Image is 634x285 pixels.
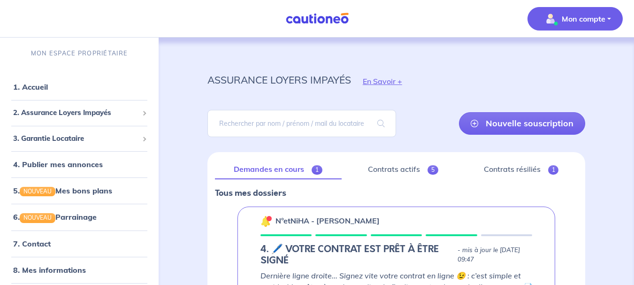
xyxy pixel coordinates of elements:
[4,77,155,96] div: 1. Accueil
[548,165,559,175] span: 1
[458,246,532,264] p: - mis à jour le [DATE] 09:47
[260,244,532,266] div: state: SIGNING-CONTRACT-IN-PROGRESS, Context: NEW,NO-CERTIFICATE,ALONE,LESSOR-DOCUMENTS
[260,244,454,266] h5: 4. 🖊️ VOTRE CONTRAT EST PRÊT À ÊTRE SIGNÉ
[562,13,605,24] p: Mon compte
[459,112,585,135] a: Nouvelle souscription
[349,160,458,179] a: Contrats actifs5
[4,181,155,200] div: 5.NOUVEAUMes bons plans
[428,165,438,175] span: 5
[13,133,138,144] span: 3. Garantie Locataire
[13,108,138,118] span: 2. Assurance Loyers Impayés
[4,130,155,148] div: 3. Garantie Locataire
[275,215,380,226] p: n°etNiHA - [PERSON_NAME]
[13,160,103,169] a: 4. Publier mes annonces
[13,186,112,195] a: 5.NOUVEAUMes bons plans
[215,187,578,199] p: Tous mes dossiers
[4,104,155,122] div: 2. Assurance Loyers Impayés
[13,82,48,92] a: 1. Accueil
[13,212,97,222] a: 6.NOUVEAUParrainage
[282,13,352,24] img: Cautioneo
[312,165,322,175] span: 1
[4,155,155,174] div: 4. Publier mes annonces
[351,68,414,95] button: En Savoir +
[543,11,558,26] img: illu_account_valid_menu.svg
[4,261,155,279] div: 8. Mes informations
[31,49,128,58] p: MON ESPACE PROPRIÉTAIRE
[366,110,396,137] span: search
[4,234,155,253] div: 7. Contact
[207,71,351,88] p: assurance loyers impayés
[527,7,623,31] button: illu_account_valid_menu.svgMon compte
[260,216,272,227] img: 🔔
[13,265,86,275] a: 8. Mes informations
[465,160,578,179] a: Contrats résiliés1
[215,160,342,179] a: Demandes en cours1
[13,239,51,248] a: 7. Contact
[207,110,397,137] input: Rechercher par nom / prénom / mail du locataire
[4,208,155,226] div: 6.NOUVEAUParrainage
